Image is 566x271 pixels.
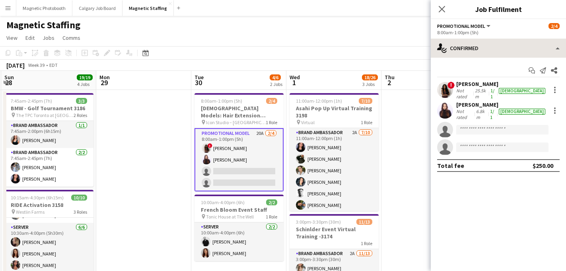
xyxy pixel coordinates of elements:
[195,128,284,191] app-card-role: Promotional Model20A2/48:00am-1:00pm (5h)![PERSON_NAME][PERSON_NAME]
[16,112,74,118] span: The TPC Toronto at [GEOGRAPHIC_DATA]
[266,119,277,125] span: 1 Role
[4,201,93,209] h3: RIDE Activation 3158
[62,34,80,41] span: Comms
[76,98,87,104] span: 3/3
[456,80,547,88] div: [PERSON_NAME]
[208,143,212,148] span: !
[290,105,379,119] h3: Asahi Pop Up Virtual Training 3198
[43,34,54,41] span: Jobs
[437,23,492,29] button: Promotional Model
[195,105,284,119] h3: [DEMOGRAPHIC_DATA] Models: Hair Extension Models | 3321
[49,62,58,68] div: EDT
[193,78,204,87] span: 30
[266,98,277,104] span: 2/4
[359,98,372,104] span: 7/10
[123,0,174,16] button: Magnetic Staffing
[290,74,300,81] span: Wed
[499,109,545,115] div: [DEMOGRAPHIC_DATA]
[4,93,93,187] app-job-card: 7:45am-2:45pm (7h)3/3BMW - Golf Tournament 3186 The TPC Toronto at [GEOGRAPHIC_DATA]2 RolesBrand ...
[195,222,284,261] app-card-role: Server2/210:00am-4:00pm (6h)[PERSON_NAME][PERSON_NAME]
[39,33,58,43] a: Jobs
[290,226,379,240] h3: Schinlder Event Virtual Training -3174
[385,74,395,81] span: Thu
[11,195,64,201] span: 10:15am-4:30pm (6h15m)
[195,206,284,213] h3: French Bloom Event Staff
[362,74,378,80] span: 18/26
[296,98,342,104] span: 11:00am-12:00pm (1h)
[533,162,553,170] div: $250.00
[25,34,35,41] span: Edit
[74,209,87,215] span: 3 Roles
[437,162,464,170] div: Total fee
[383,78,395,87] span: 2
[71,195,87,201] span: 10/10
[99,74,110,81] span: Mon
[16,0,72,16] button: Magnetic Photobooth
[431,39,566,58] div: Confirmed
[499,88,545,94] div: [DEMOGRAPHIC_DATA]
[6,19,80,31] h1: Magnetic Staffing
[4,148,93,187] app-card-role: Brand Ambassador2/27:45am-2:45pm (7h)[PERSON_NAME][PERSON_NAME]
[77,81,92,87] div: 4 Jobs
[437,29,560,35] div: 8:00am-1:00pm (5h)
[431,4,566,14] h3: Job Fulfilment
[456,101,547,108] div: [PERSON_NAME]
[206,119,266,125] span: Icon Studio – [GEOGRAPHIC_DATA]
[490,88,494,99] app-skills-label: 1/1
[475,108,488,120] div: 6.8km
[270,81,282,87] div: 2 Jobs
[6,61,25,69] div: [DATE]
[98,78,110,87] span: 29
[59,33,84,43] a: Comms
[447,82,455,89] span: !
[361,240,372,246] span: 1 Role
[266,214,277,220] span: 1 Role
[361,119,372,125] span: 1 Role
[195,93,284,191] app-job-card: 8:00am-1:00pm (5h)2/4[DEMOGRAPHIC_DATA] Models: Hair Extension Models | 3321 Icon Studio – [GEOGR...
[290,93,379,211] app-job-card: 11:00am-12:00pm (1h)7/10Asahi Pop Up Virtual Training 3198 Virtual1 RoleBrand Ambassador2A7/1011:...
[4,74,14,81] span: Sun
[4,105,93,112] h3: BMW - Golf Tournament 3186
[473,88,488,99] div: 25.5km
[437,23,485,29] span: Promotional Model
[3,33,21,43] a: View
[456,88,473,99] div: Not rated
[356,219,372,225] span: 11/13
[456,108,475,120] div: Not rated
[490,108,494,120] app-skills-label: 1/1
[548,23,560,29] span: 2/4
[195,74,204,81] span: Tue
[296,219,341,225] span: 3:00pm-3:30pm (30m)
[22,33,38,43] a: Edit
[16,209,45,215] span: Westlin Farms
[77,74,93,80] span: 19/19
[301,119,315,125] span: Virtual
[195,195,284,261] app-job-card: 10:00am-4:00pm (6h)2/2French Bloom Event Staff Tonic House at The Well1 RoleServer2/210:00am-4:00...
[270,74,281,80] span: 4/6
[362,81,377,87] div: 3 Jobs
[201,199,245,205] span: 10:00am-4:00pm (6h)
[201,98,242,104] span: 8:00am-1:00pm (5h)
[206,214,254,220] span: Tonic House at The Well
[26,62,46,68] span: Week 39
[72,0,123,16] button: Calgary Job Board
[6,34,18,41] span: View
[290,128,379,259] app-card-role: Brand Ambassador2A7/1011:00am-12:00pm (1h)[PERSON_NAME][PERSON_NAME][PERSON_NAME][PERSON_NAME][PE...
[288,78,300,87] span: 1
[11,98,52,104] span: 7:45am-2:45pm (7h)
[266,199,277,205] span: 2/2
[4,121,93,148] app-card-role: Brand Ambassador1/17:45am-2:00pm (6h15m)[PERSON_NAME]
[74,112,87,118] span: 2 Roles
